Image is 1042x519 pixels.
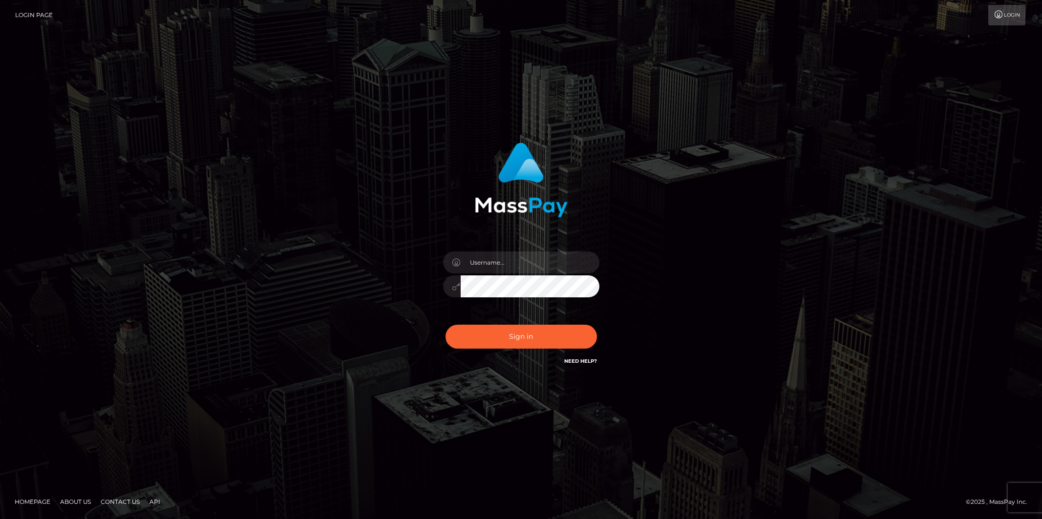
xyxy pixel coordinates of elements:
[15,5,53,25] a: Login Page
[966,497,1035,507] div: © 2025 , MassPay Inc.
[475,143,568,217] img: MassPay Login
[988,5,1025,25] a: Login
[564,358,597,364] a: Need Help?
[461,251,599,273] input: Username...
[146,494,164,509] a: API
[97,494,144,509] a: Contact Us
[446,325,597,349] button: Sign in
[11,494,54,509] a: Homepage
[56,494,95,509] a: About Us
